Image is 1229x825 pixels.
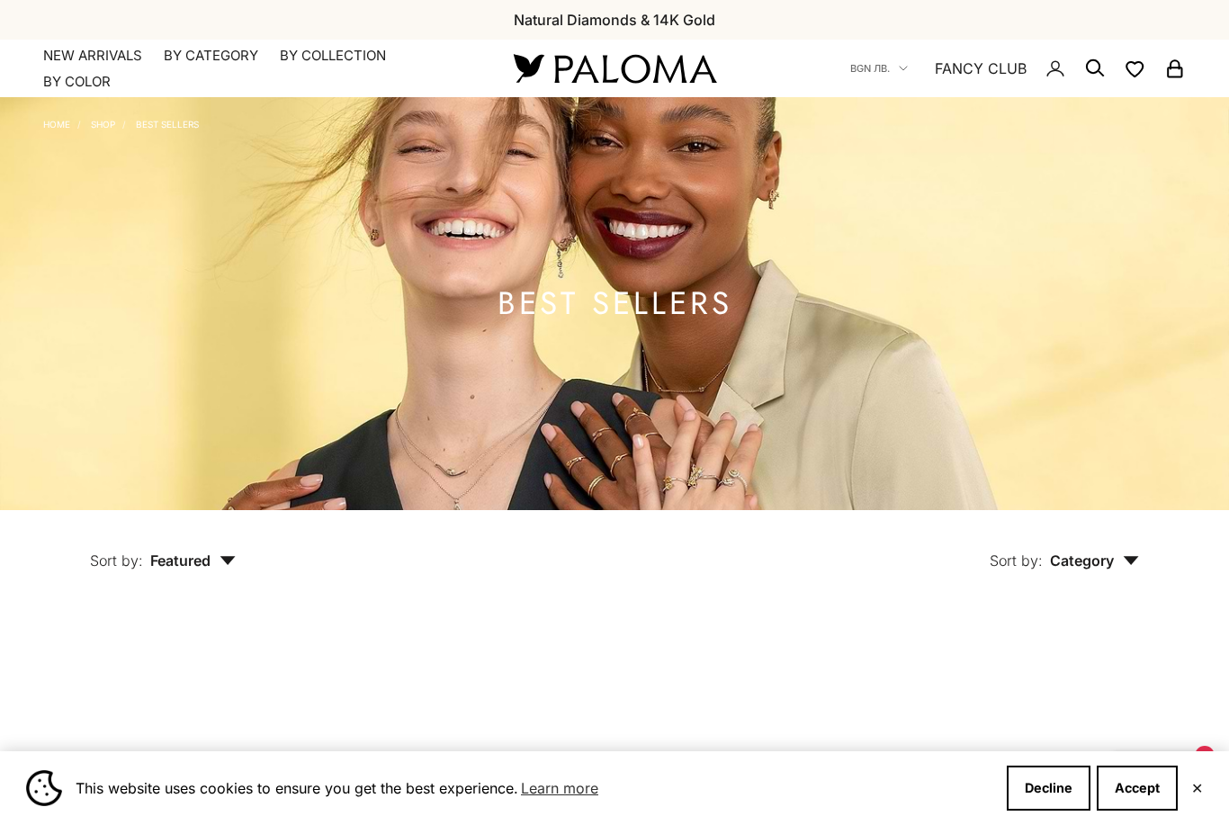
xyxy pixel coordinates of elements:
[26,770,62,806] img: Cookie banner
[850,60,908,76] button: BGN лв.
[498,292,732,315] h1: BEST SELLERS
[1050,551,1139,569] span: Category
[136,119,199,130] a: BEST SELLERS
[948,510,1180,586] button: Sort by: Category
[850,60,890,76] span: BGN лв.
[518,775,601,802] a: Learn more
[43,73,111,91] summary: By Color
[90,551,143,569] span: Sort by:
[43,119,70,130] a: Home
[91,119,115,130] a: Shop
[514,8,715,31] p: Natural Diamonds & 14K Gold
[76,775,992,802] span: This website uses cookies to ensure you get the best experience.
[150,551,236,569] span: Featured
[280,47,386,65] summary: By Collection
[850,40,1186,97] nav: Secondary navigation
[43,47,142,65] a: NEW ARRIVALS
[935,57,1027,80] a: FANCY CLUB
[1007,766,1090,811] button: Decline
[1191,783,1203,794] button: Close
[43,47,471,91] nav: Primary navigation
[43,115,199,130] nav: Breadcrumb
[164,47,258,65] summary: By Category
[990,551,1043,569] span: Sort by:
[49,510,277,586] button: Sort by: Featured
[1097,766,1178,811] button: Accept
